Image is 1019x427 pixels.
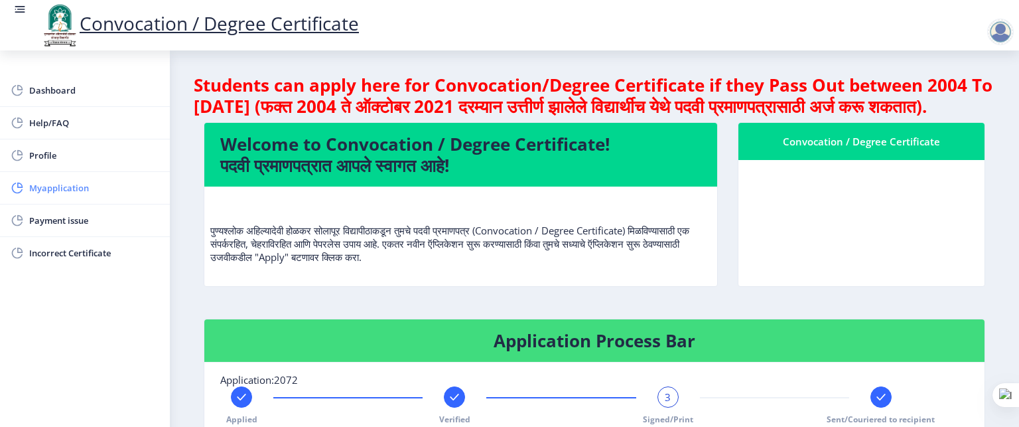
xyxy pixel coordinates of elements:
img: logo [40,3,80,48]
span: 3 [665,390,671,404]
span: Myapplication [29,180,159,196]
span: Verified [439,414,470,425]
div: Convocation / Degree Certificate [754,133,969,149]
span: Application:2072 [220,373,298,386]
span: Help/FAQ [29,115,159,131]
span: Dashboard [29,82,159,98]
h4: Welcome to Convocation / Degree Certificate! पदवी प्रमाणपत्रात आपले स्वागत आहे! [220,133,701,176]
a: Convocation / Degree Certificate [40,11,359,36]
span: Sent/Couriered to recipient [827,414,935,425]
p: पुण्यश्लोक अहिल्यादेवी होळकर सोलापूर विद्यापीठाकडून तुमचे पदवी प्रमाणपत्र (Convocation / Degree C... [210,197,711,264]
h4: Application Process Bar [220,330,969,351]
span: Applied [226,414,257,425]
span: Signed/Print [643,414,693,425]
span: Payment issue [29,213,159,228]
h4: Students can apply here for Convocation/Degree Certificate if they Pass Out between 2004 To [DATE... [194,74,995,117]
span: Profile [29,147,159,163]
span: Incorrect Certificate [29,245,159,261]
